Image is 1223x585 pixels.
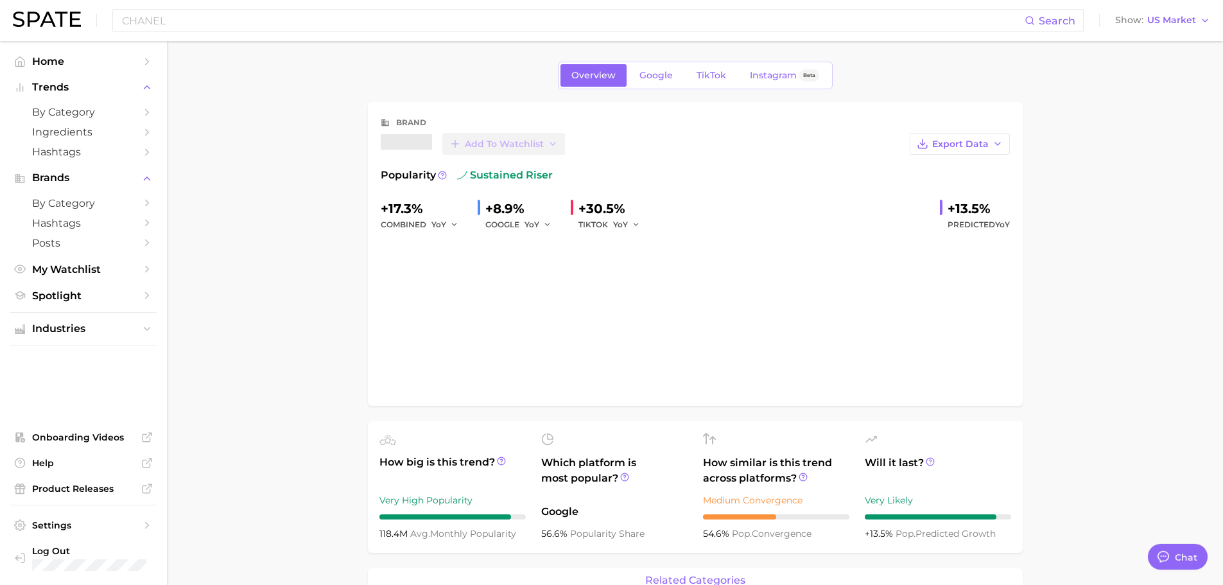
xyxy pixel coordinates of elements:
img: sustained riser [457,170,467,180]
span: My Watchlist [32,263,135,275]
div: Medium Convergence [703,493,849,508]
span: How big is this trend? [379,455,526,486]
button: Industries [10,319,157,338]
abbr: average [410,528,430,539]
span: Spotlight [32,290,135,302]
button: Export Data [910,133,1010,155]
a: Spotlight [10,286,157,306]
button: YoY [431,217,459,232]
span: Popularity [381,168,436,183]
span: Overview [571,70,616,81]
a: Posts [10,233,157,253]
a: Hashtags [10,213,157,233]
span: YoY [431,219,446,230]
abbr: popularity index [896,528,915,539]
div: brand [396,115,426,130]
span: popularity share [570,528,645,539]
button: Add to Watchlist [442,133,565,155]
span: YoY [525,219,539,230]
button: Brands [10,168,157,188]
span: Instagram [750,70,797,81]
span: Google [541,504,688,520]
span: Add to Watchlist [465,139,544,150]
span: Industries [32,323,135,335]
span: Google [639,70,673,81]
span: 118.4m [379,528,410,539]
span: by Category [32,197,135,209]
span: YoY [613,219,628,230]
input: Search here for a brand, industry, or ingredient [121,10,1025,31]
span: Ingredients [32,126,135,138]
div: Very High Popularity [379,493,526,508]
div: +30.5% [578,198,649,219]
a: Settings [10,516,157,535]
button: ShowUS Market [1112,12,1213,29]
a: Onboarding Videos [10,428,157,447]
span: by Category [32,106,135,118]
span: Brands [32,172,135,184]
span: Export Data [932,139,989,150]
button: YoY [525,217,552,232]
button: Trends [10,78,157,97]
div: Very Likely [865,493,1011,508]
a: by Category [10,193,157,213]
a: My Watchlist [10,259,157,279]
span: TikTok [697,70,726,81]
span: convergence [732,528,811,539]
div: +13.5% [948,198,1010,219]
button: YoY [613,217,641,232]
a: Ingredients [10,122,157,142]
a: TikTok [686,64,737,87]
a: Log out. Currently logged in with e-mail roberto.gil@givaudan.com. [10,541,157,575]
span: Which platform is most popular? [541,455,688,498]
span: Posts [32,237,135,249]
span: YoY [995,220,1010,229]
span: Home [32,55,135,67]
span: 56.6% [541,528,570,539]
div: combined [381,217,467,232]
abbr: popularity index [732,528,752,539]
div: 5 / 10 [703,514,849,520]
span: US Market [1147,17,1196,24]
a: Help [10,453,157,473]
span: How similar is this trend across platforms? [703,455,849,486]
span: Settings [32,520,135,531]
span: Beta [803,70,815,81]
span: Hashtags [32,217,135,229]
span: Onboarding Videos [32,432,135,443]
div: +8.9% [485,198,560,219]
span: Trends [32,82,135,93]
span: Product Releases [32,483,135,494]
span: Hashtags [32,146,135,158]
div: +17.3% [381,198,467,219]
span: Predicted [948,217,1010,232]
span: Help [32,457,135,469]
a: Hashtags [10,142,157,162]
span: sustained riser [457,168,553,183]
span: Search [1039,15,1075,27]
span: 54.6% [703,528,732,539]
a: Product Releases [10,479,157,498]
div: TIKTOK [578,217,649,232]
span: monthly popularity [410,528,516,539]
span: Will it last? [865,455,1011,486]
span: Log Out [32,545,152,557]
div: 9 / 10 [865,514,1011,520]
a: InstagramBeta [739,64,830,87]
span: Show [1115,17,1143,24]
a: Home [10,51,157,71]
a: by Category [10,102,157,122]
div: 9 / 10 [379,514,526,520]
span: predicted growth [896,528,996,539]
img: SPATE [13,12,81,27]
div: GOOGLE [485,217,560,232]
a: Overview [560,64,627,87]
span: +13.5% [865,528,896,539]
a: Google [629,64,684,87]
